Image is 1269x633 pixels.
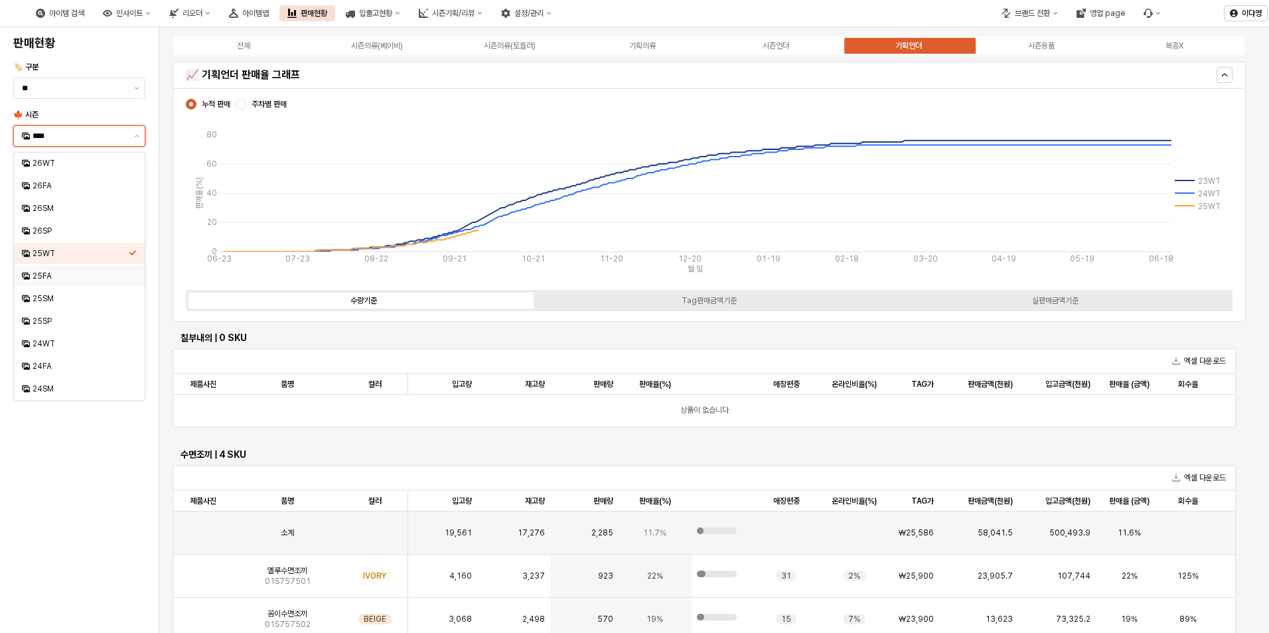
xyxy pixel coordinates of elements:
[190,295,536,307] label: 수량기준
[1028,41,1055,50] div: 시즌용품
[1177,571,1199,581] span: 125%
[576,40,709,52] label: 기획의류
[338,5,408,21] div: 입출고현황
[186,68,968,82] h5: 📈 기획언더 판매율 그래프
[1118,527,1141,538] span: 11.6%
[536,295,882,307] label: Tag판매금액기준
[242,9,269,18] div: 아이템맵
[449,571,472,581] span: 4,160
[1057,571,1090,581] span: 107,744
[267,565,307,576] span: 엘루수면조끼
[161,5,218,21] div: 리오더
[33,361,129,372] div: 24FA
[1109,379,1150,389] span: 판매율 (금액)
[848,614,860,624] span: 7%
[452,496,472,506] span: 입고량
[281,496,294,506] span: 품명
[1167,470,1231,486] button: 엑셀 다운로드
[1069,5,1133,21] div: 영업 page
[525,496,545,506] span: 재고량
[832,496,877,506] span: 온라인비율(%)
[129,78,145,98] button: 제안 사항 표시
[13,110,38,119] span: 🍁 시즌
[514,9,544,18] div: 설정/관리
[33,316,129,326] div: 25SP
[1167,353,1231,369] button: 엑셀 다운로드
[522,614,545,624] span: 2,498
[1045,496,1090,506] span: 입고금액(천원)
[265,619,311,630] span: 01S757502
[522,571,545,581] span: 3,237
[33,158,129,169] div: 26WT
[368,379,382,389] span: 컬러
[781,614,791,624] span: 15
[265,576,311,587] span: 01S757501
[1242,8,1262,19] p: 이다영
[443,40,576,52] label: 시즌의류(토들러)
[493,5,560,21] div: 설정/관리
[773,496,800,506] span: 매장편중
[190,496,216,506] span: 제품사진
[28,5,92,21] div: 아이템 검색
[593,496,613,506] span: 판매량
[968,379,1013,389] span: 판매금액(천원)
[159,27,1269,633] main: App Frame
[1178,496,1198,506] span: 회수율
[449,614,472,624] span: 3,068
[975,40,1108,52] label: 시즌용품
[363,571,386,581] span: IVORY
[237,41,250,50] div: 전체
[252,99,287,109] span: 주차별 판매
[364,614,386,624] span: BEIGE
[597,614,613,624] span: 570
[899,614,934,624] span: ₩23,900
[445,527,472,538] span: 19,561
[116,9,143,18] div: 인사이트
[911,379,934,389] span: TAG가
[1121,614,1138,624] span: 19%
[1136,5,1169,21] div: 버그 제보 및 기능 개선 요청
[832,379,877,389] span: 온라인비율(%)
[1015,9,1050,18] div: 브랜드 전환
[183,9,202,18] div: 리오더
[518,527,545,538] span: 17,276
[629,41,656,50] div: 기획의류
[773,379,800,389] span: 매장편중
[709,40,842,52] label: 시즌언더
[986,614,1013,624] span: 13,623
[882,295,1228,307] label: 실판매금액기준
[13,36,145,50] h4: 판매현황
[202,99,230,109] span: 누적 판매
[1056,614,1090,624] span: 73,325.2
[1179,614,1197,624] span: 89%
[895,41,922,50] div: 기획언더
[598,571,613,581] span: 923
[1165,41,1183,50] div: 복종X
[525,379,545,389] span: 재고량
[484,41,536,50] div: 시즌의류(토들러)
[368,496,382,506] span: 컬러
[1090,9,1125,18] div: 영업 page
[781,571,791,581] span: 31
[593,379,613,389] span: 판매량
[1032,296,1079,305] div: 실판매금액기준
[359,9,392,18] div: 입출고현황
[842,40,975,52] label: 기획언더
[978,571,1013,581] span: 23,905.7
[643,527,666,538] span: 11.7%
[279,5,335,21] div: 판매현황
[432,9,475,18] div: 시즌기획/리뷰
[13,62,38,72] span: 🏷️ 구분
[281,379,294,389] span: 품명
[452,379,472,389] span: 입고량
[1049,527,1090,538] span: 500,493.9
[1122,571,1138,581] span: 22%
[899,527,934,538] span: ₩25,586
[1045,379,1090,389] span: 입고금액(천원)
[411,5,490,21] div: 시즌기획/리뷰
[181,332,1228,344] h6: 칠부내의 | 0 SKU
[221,5,277,21] div: 아이템맵
[310,40,443,52] label: 시즌의류(베이비)
[33,293,129,304] div: 25SM
[33,226,129,236] div: 26SP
